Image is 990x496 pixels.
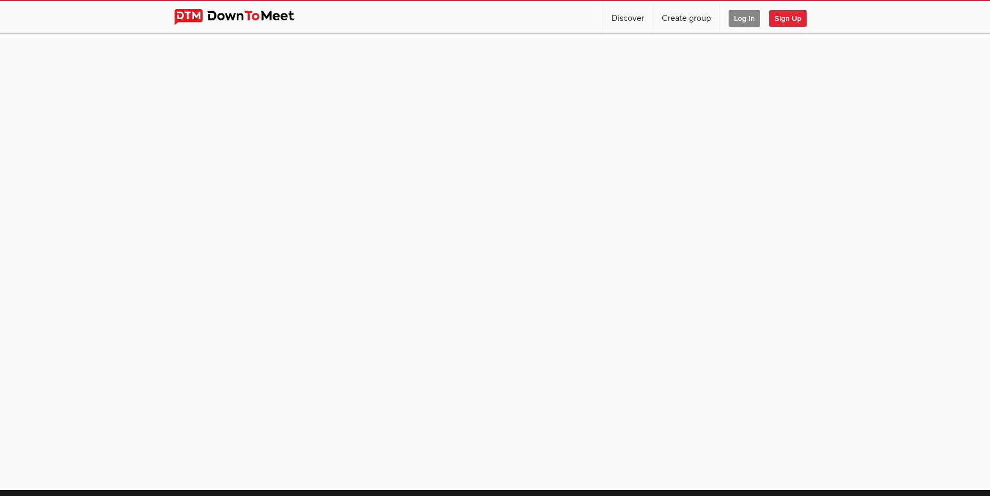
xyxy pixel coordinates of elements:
[720,1,769,33] a: Log In
[729,10,760,27] span: Log In
[769,1,815,33] a: Sign Up
[174,9,311,25] img: DownToMeet
[769,10,807,27] span: Sign Up
[653,1,720,33] a: Create group
[603,1,653,33] a: Discover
